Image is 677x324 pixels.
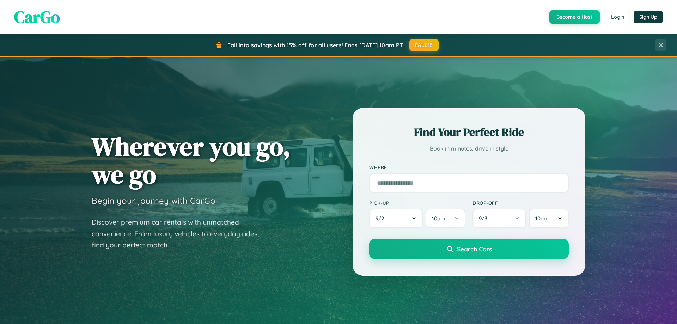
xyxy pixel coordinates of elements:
[369,239,569,259] button: Search Cars
[92,133,291,188] h1: Wherever you go, we go
[605,11,630,23] button: Login
[472,200,569,206] label: Drop-off
[535,215,549,222] span: 10am
[634,11,663,23] button: Sign Up
[549,10,600,24] button: Become a Host
[369,164,569,170] label: Where
[369,200,465,206] label: Pick-up
[92,216,268,251] p: Discover premium car rentals with unmatched convenience. From luxury vehicles to everyday rides, ...
[14,5,60,29] span: CarGo
[369,209,423,228] button: 9/2
[479,215,491,222] span: 9 / 3
[227,42,404,49] span: Fall into savings with 15% off for all users! Ends [DATE] 10am PT.
[472,209,526,228] button: 9/3
[432,215,445,222] span: 10am
[92,195,215,206] h3: Begin your journey with CarGo
[376,215,388,222] span: 9 / 2
[426,209,465,228] button: 10am
[369,143,569,154] p: Book in minutes, drive in style
[529,209,569,228] button: 10am
[369,124,569,140] h2: Find Your Perfect Ride
[457,245,492,253] span: Search Cars
[409,39,439,51] button: FALL15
